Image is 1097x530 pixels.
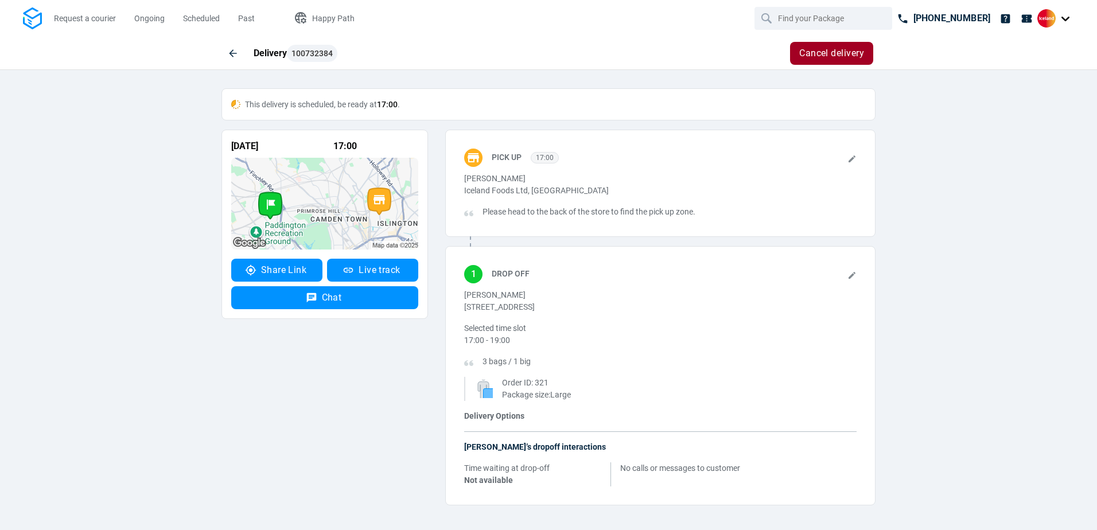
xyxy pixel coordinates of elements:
span: Share Link [261,266,307,275]
p: Please head to the back of the store to find the pick up zone. [483,206,695,218]
img: Client [1037,9,1056,28]
span: This delivery is scheduled, be ready at . [245,100,400,109]
button: 100732384 [287,45,337,62]
p: [STREET_ADDRESS] [464,301,857,313]
span: Delivery [254,48,337,59]
span: Chat [322,293,342,302]
span: Happy Path [312,14,355,23]
span: Delivery Options [464,411,524,420]
span: Drop Off [492,269,530,278]
span: 17:00 - 19:00 [464,334,857,346]
span: Ongoing [134,14,165,23]
span: Live track [359,266,400,275]
span: Pick up [492,153,522,162]
div: : [464,377,857,401]
span: [PERSON_NAME]’s dropoff interactions [464,442,606,451]
button: Chat [231,286,418,309]
button: Cancel delivery [790,42,873,65]
span: Selected time slot [464,324,526,333]
strong: 17:00 [377,100,398,109]
span: Scheduled [183,14,220,23]
span: Package size [502,390,548,399]
div: Order ID: 321 [502,377,847,389]
span: Large [550,390,571,399]
div: 1 [464,265,483,283]
p: [PHONE_NUMBER] [913,11,990,25]
p: [PERSON_NAME] [464,173,857,185]
span: Request a courier [54,14,116,23]
span: [DATE] [231,141,258,151]
p: [PERSON_NAME] [464,289,857,301]
a: [PHONE_NUMBER] [892,7,995,30]
button: Live track [327,259,418,282]
span: No calls or messages to customer [620,462,740,474]
p: Iceland Foods Ltd, [GEOGRAPHIC_DATA] [464,185,857,197]
span: 100732384 [291,49,333,57]
span: 17:00 [333,141,357,151]
span: Past [238,14,255,23]
input: Find your Package [778,7,871,29]
span: 17:00 [536,154,554,162]
span: Time waiting at drop-off [464,463,550,473]
button: Share Link [231,259,322,282]
p: 3 bags / 1 big [483,356,531,368]
span: Not available [464,476,513,485]
img: Logo [23,7,42,30]
span: Cancel delivery [799,49,864,58]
